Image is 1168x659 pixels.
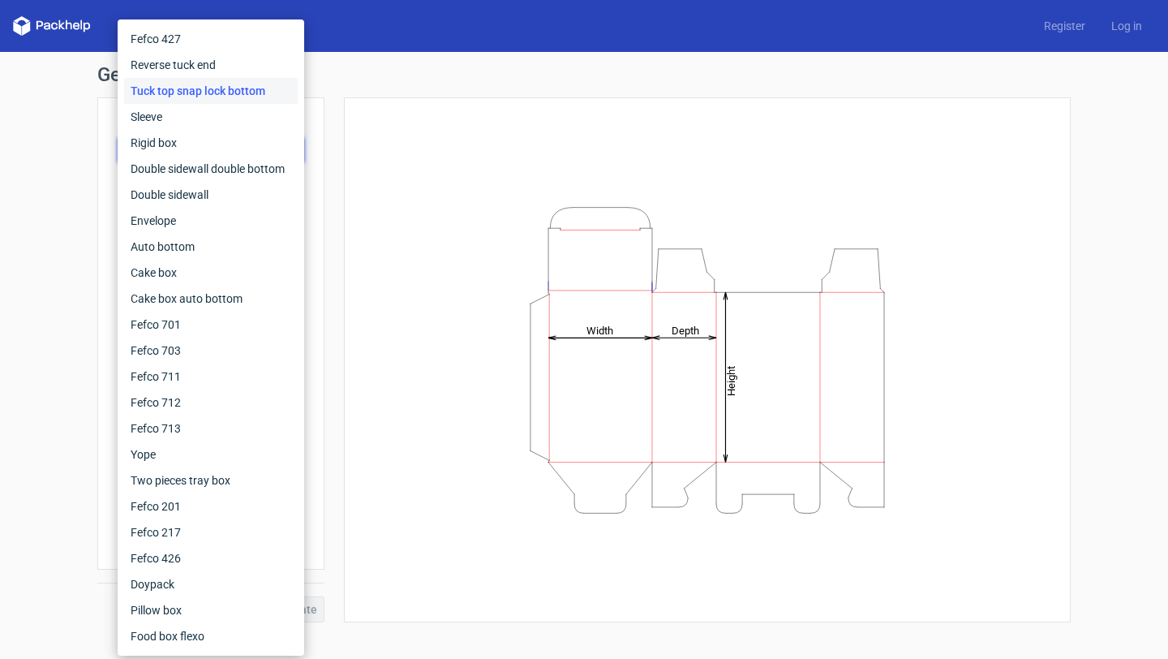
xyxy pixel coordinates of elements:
div: Yope [124,441,298,467]
a: Log in [1098,18,1155,34]
tspan: Height [725,365,737,395]
div: Sleeve [124,104,298,130]
div: Cake box [124,260,298,286]
div: Double sidewall [124,182,298,208]
div: Cake box auto bottom [124,286,298,312]
div: Fefco 427 [124,26,298,52]
tspan: Width [586,324,613,336]
div: Fefco 712 [124,390,298,416]
div: Envelope [124,208,298,234]
tspan: Depth [672,324,699,336]
div: Fefco 701 [124,312,298,338]
div: Fefco 201 [124,493,298,519]
div: Two pieces tray box [124,467,298,493]
div: Fefco 703 [124,338,298,364]
div: Doypack [124,571,298,597]
h1: Generate new dieline [97,65,1071,84]
div: Tuck top snap lock bottom [124,78,298,104]
div: Reverse tuck end [124,52,298,78]
div: Fefco 713 [124,416,298,441]
a: Diecut layouts [185,18,282,34]
div: Food box flexo [124,623,298,649]
div: Fefco 711 [124,364,298,390]
div: Auto bottom [124,234,298,260]
div: Pillow box [124,597,298,623]
div: Double sidewall double bottom [124,156,298,182]
div: Rigid box [124,130,298,156]
a: Register [1031,18,1098,34]
div: Fefco 426 [124,545,298,571]
a: Dielines [117,18,185,34]
div: Fefco 217 [124,519,298,545]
